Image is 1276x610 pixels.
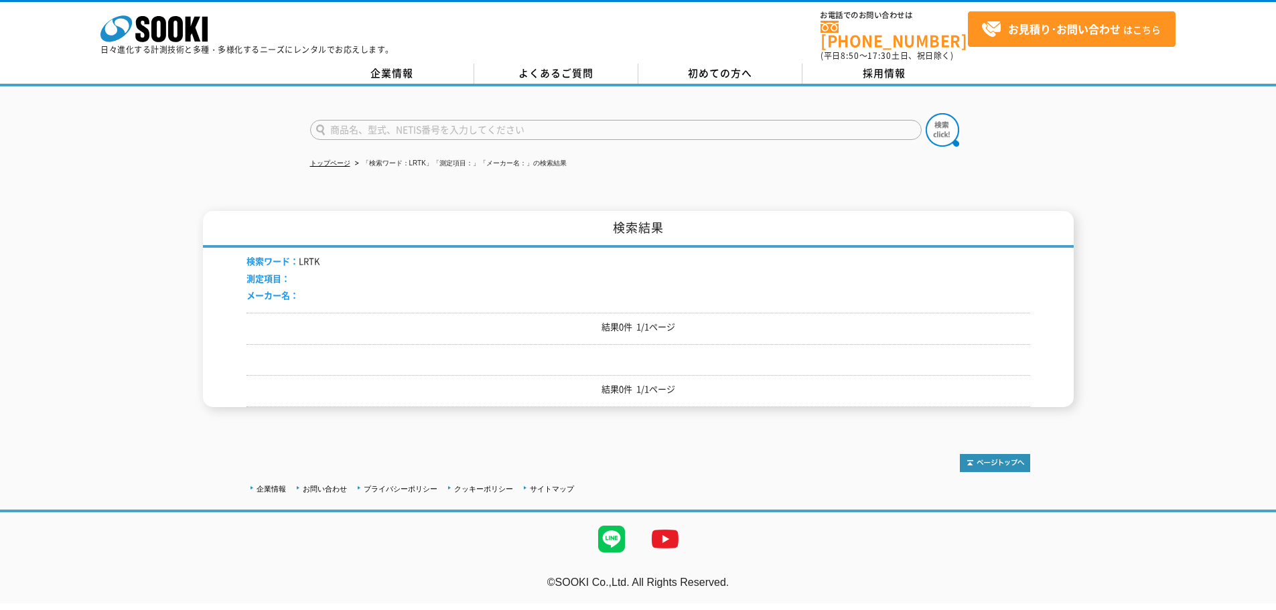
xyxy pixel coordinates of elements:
[821,50,953,62] span: (平日 ～ 土日、祝日除く)
[821,11,968,19] span: お電話でのお問い合わせは
[246,382,1030,396] p: 結果0件 1/1ページ
[246,320,1030,334] p: 結果0件 1/1ページ
[257,485,286,493] a: 企業情報
[246,254,320,269] li: LRTK
[530,485,574,493] a: サイトマップ
[352,157,567,171] li: 「検索ワード：LRTK」「測定項目：」「メーカー名：」の検索結果
[926,113,959,147] img: btn_search.png
[246,272,290,285] span: 測定項目：
[474,64,638,84] a: よくあるご質問
[638,512,692,566] img: YouTube
[1008,21,1121,37] strong: お見積り･お問い合わせ
[364,485,437,493] a: プライバシーポリシー
[310,120,922,140] input: 商品名、型式、NETIS番号を入力してください
[454,485,513,493] a: クッキーポリシー
[981,19,1161,40] span: はこちら
[867,50,892,62] span: 17:30
[688,66,752,80] span: 初めての方へ
[960,454,1030,472] img: トップページへ
[303,485,347,493] a: お問い合わせ
[821,21,968,48] a: [PHONE_NUMBER]
[841,50,859,62] span: 8:50
[310,64,474,84] a: 企業情報
[802,64,967,84] a: 採用情報
[310,159,350,167] a: トップページ
[1224,590,1276,601] a: テストMail
[585,512,638,566] img: LINE
[968,11,1176,47] a: お見積り･お問い合わせはこちら
[638,64,802,84] a: 初めての方へ
[246,254,299,267] span: 検索ワード：
[100,46,394,54] p: 日々進化する計測技術と多種・多様化するニーズにレンタルでお応えします。
[246,289,299,301] span: メーカー名：
[203,211,1074,248] h1: 検索結果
